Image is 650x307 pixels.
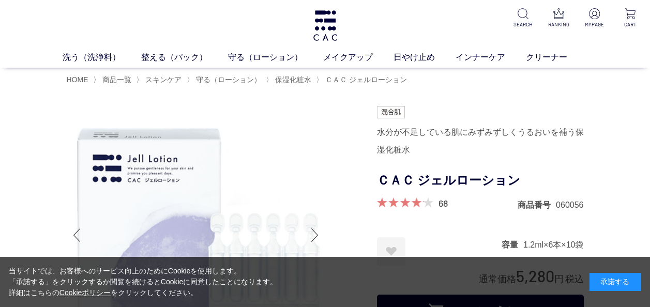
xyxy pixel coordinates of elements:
a: 68 [439,197,448,209]
a: インナーケア [456,51,526,64]
a: ＣＡＣ ジェルローション [323,75,407,84]
dd: 060056 [556,199,583,210]
h1: ＣＡＣ ジェルローション [377,169,584,192]
p: CART [619,21,642,28]
a: HOME [67,75,88,84]
span: 守る（ローション） [196,75,261,84]
dt: 商品番号 [518,199,556,210]
div: 当サイトでは、お客様へのサービス向上のためにCookieを使用します。 「承諾する」をクリックするか閲覧を続けるとCookieに同意したことになります。 詳細はこちらの をクリックしてください。 [9,266,278,298]
a: クリーナー [526,51,588,64]
a: Cookieポリシー [59,288,111,297]
dt: 容量 [502,239,523,250]
p: MYPAGE [583,21,606,28]
span: ＣＡＣ ジェルローション [325,75,407,84]
a: 守る（ローション） [194,75,261,84]
span: 商品一覧 [102,75,131,84]
li: 〉 [136,75,184,85]
div: Next slide [305,214,325,256]
a: お気に入りに登録する [377,237,405,266]
li: 〉 [187,75,264,85]
a: 日やけ止め [394,51,456,64]
a: 商品一覧 [100,75,131,84]
div: Previous slide [67,214,87,256]
a: CART [619,8,642,28]
a: 洗う（洗浄料） [63,51,141,64]
li: 〉 [93,75,134,85]
a: RANKING [548,8,570,28]
a: SEARCH [512,8,535,28]
span: 保湿化粧水 [275,75,311,84]
a: メイクアップ [323,51,394,64]
div: 承諾する [589,273,641,291]
a: スキンケア [143,75,182,84]
p: SEARCH [512,21,535,28]
dd: 1.2ml×6本×10袋 [523,239,584,250]
li: 〉 [266,75,314,85]
a: 整える（パック） [141,51,228,64]
img: 混合肌 [377,106,405,118]
span: スキンケア [145,75,182,84]
div: 水分が不足している肌にみずみずしくうるおいを補う保湿化粧水 [377,124,584,159]
a: 守る（ローション） [228,51,323,64]
li: 〉 [316,75,410,85]
a: 保湿化粧水 [273,75,311,84]
img: logo [312,10,339,41]
a: MYPAGE [583,8,606,28]
p: RANKING [548,21,570,28]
